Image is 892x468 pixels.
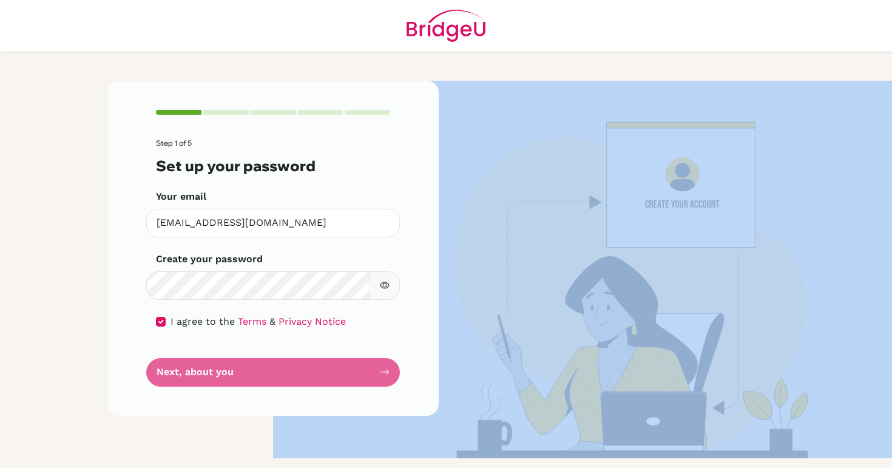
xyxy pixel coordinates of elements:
[269,316,275,327] span: &
[146,209,400,237] input: Insert your email*
[156,252,263,266] label: Create your password
[171,316,235,327] span: I agree to the
[156,138,192,148] span: Step 1 of 5
[156,157,390,175] h3: Set up your password
[156,189,206,204] label: Your email
[279,316,346,327] a: Privacy Notice
[238,316,266,327] a: Terms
